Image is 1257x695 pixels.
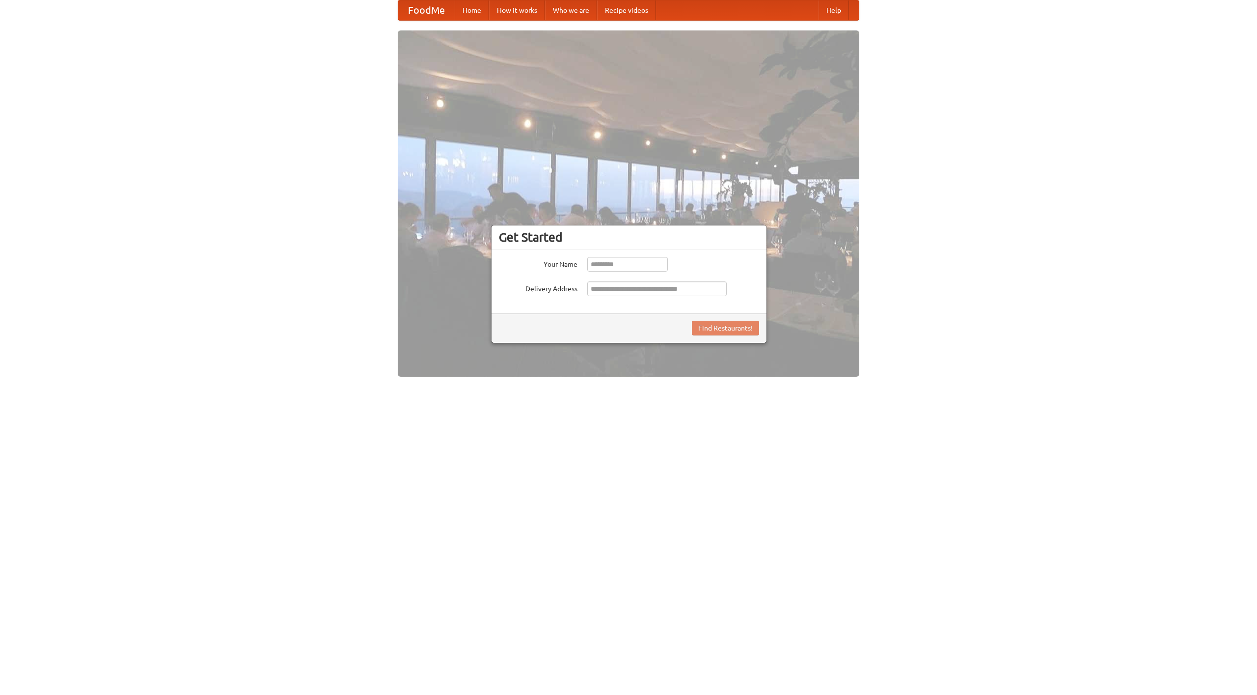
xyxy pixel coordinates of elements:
a: FoodMe [398,0,455,20]
a: Who we are [545,0,597,20]
a: Home [455,0,489,20]
h3: Get Started [499,230,759,245]
a: Help [819,0,849,20]
label: Delivery Address [499,281,577,294]
a: Recipe videos [597,0,656,20]
label: Your Name [499,257,577,269]
a: How it works [489,0,545,20]
button: Find Restaurants! [692,321,759,335]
